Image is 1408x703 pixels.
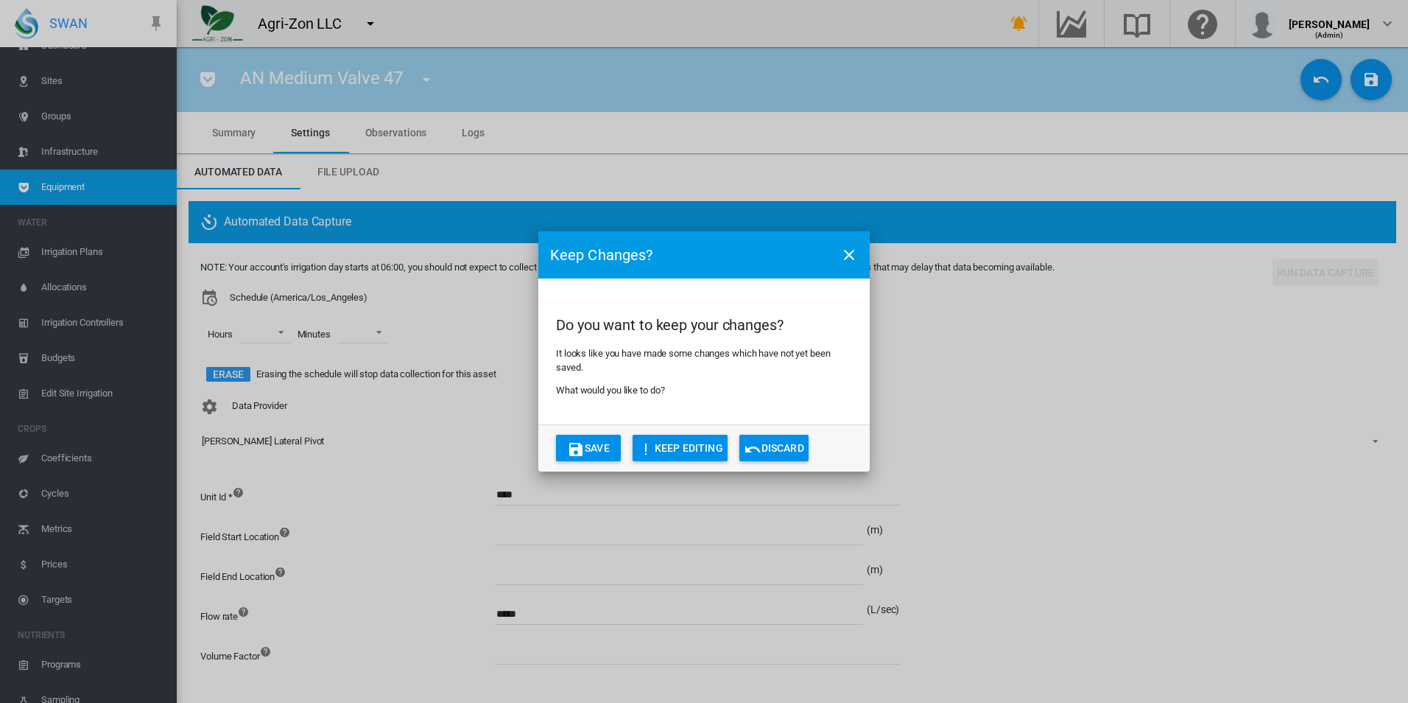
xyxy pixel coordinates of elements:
[739,435,809,461] button: icon-undoDiscard
[567,441,585,458] md-icon: icon-content-save
[556,384,852,397] p: What would you like to do?
[633,435,728,461] button: icon-exclamationKEEP EDITING
[637,441,655,458] md-icon: icon-exclamation
[840,246,858,264] md-icon: icon-close
[556,315,852,335] h2: Do you want to keep your changes?
[556,347,852,374] p: It looks like you have made some changes which have not yet been saved.
[538,231,870,472] md-dialog: Do you ...
[556,435,621,461] button: icon-content-saveSave
[550,245,652,265] h3: Keep Changes?
[834,240,864,270] button: icon-close
[744,441,761,458] md-icon: icon-undo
